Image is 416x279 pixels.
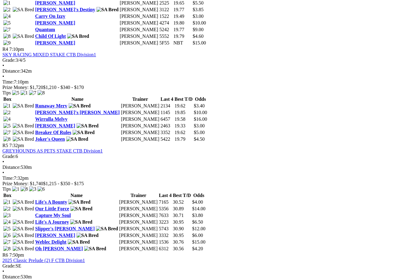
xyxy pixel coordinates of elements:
td: 2134 [160,103,174,109]
img: SA Bred [13,226,34,231]
img: 6 [37,186,45,192]
span: $3.85 [193,7,203,12]
th: Best T/D [174,96,193,102]
img: 1 [3,199,11,205]
a: Child Of Light [35,34,66,39]
span: Grade: [2,263,16,268]
img: 4 [3,219,11,225]
img: SA Bred [67,34,89,39]
span: $1,210 - $340 - $170 [43,85,84,90]
td: 30.56 [173,246,191,252]
img: 7 [29,90,36,96]
span: $6.50 [192,219,203,225]
img: 8 [3,34,11,39]
img: 2 [3,206,11,212]
th: Name [35,192,118,199]
a: Life's A Bounty [35,199,67,205]
img: 7 [3,130,11,135]
span: Distance: [2,165,21,170]
span: $3.40 [194,103,205,108]
a: [PERSON_NAME] [35,40,75,45]
img: SA Bred [13,246,34,251]
span: $1,215 - $350 - $175 [43,181,84,186]
img: SA Bred [76,123,99,129]
img: SA Bred [13,233,34,238]
td: 19.58 [174,116,193,122]
span: $12.00 [192,226,205,231]
span: $5.00 [194,130,205,135]
img: SA Bred [70,206,93,212]
span: $14.00 [192,206,205,211]
span: Grade: [2,57,16,63]
img: 1 [3,0,11,6]
span: 7:32pm [9,143,24,148]
span: R6 [2,252,8,258]
a: Oh [PERSON_NAME] [35,246,83,251]
img: 8 [37,90,45,96]
img: 4 [3,117,11,122]
img: SA Bred [13,7,34,12]
td: 3332 [158,232,172,238]
td: [PERSON_NAME] [121,110,160,116]
a: [PERSON_NAME]'s Destiny [35,7,95,12]
div: 530m [2,165,414,170]
img: 2 [3,110,11,115]
span: R4 [2,47,8,52]
img: 5 [3,123,11,129]
img: 1 [3,103,11,109]
td: [PERSON_NAME] [121,130,160,136]
td: 19.77 [173,7,192,13]
div: Prize Money: $1,720 [2,85,414,90]
td: 2463 [160,123,174,129]
span: • [2,170,4,175]
div: 342m [2,68,414,74]
img: SA Bred [68,239,90,245]
td: 30.71 [173,212,191,218]
img: 2 [3,7,11,12]
img: 8 [21,186,28,192]
img: SA Bred [13,199,34,205]
img: 4 [3,14,11,19]
span: Box [3,97,11,102]
img: 8 [3,136,11,142]
a: [PERSON_NAME] [35,0,75,5]
td: NBT [173,40,192,46]
td: 19.62 [174,103,193,109]
span: • [2,269,4,274]
a: Our Little Force [35,206,69,211]
img: SA Bred [13,136,34,142]
a: Wirrulla Melvy [35,117,67,122]
span: $10.00 [194,110,207,115]
td: [PERSON_NAME] [119,33,158,39]
span: Box [3,193,11,198]
th: Best T/D [173,192,191,199]
span: Time: [2,79,14,84]
td: [PERSON_NAME] [119,7,158,13]
img: SA Bred [84,246,106,251]
img: 1 [21,90,28,96]
td: 1536 [158,239,172,245]
img: 5 [3,226,11,231]
td: 5F55 [159,40,172,46]
img: 3 [3,213,11,218]
span: $10.00 [193,20,206,25]
img: SA Bred [13,103,34,109]
a: [PERSON_NAME] [35,123,75,128]
td: [PERSON_NAME] [119,219,158,225]
img: SA Bred [13,34,34,39]
td: [PERSON_NAME] [119,226,158,232]
a: Life's A Journey [35,219,69,225]
span: 7:50pm [9,252,24,258]
img: SA Bred [96,7,119,12]
td: [PERSON_NAME] [119,232,158,238]
td: [PERSON_NAME] [119,13,158,19]
span: $4.50 [194,136,205,142]
th: Last 4 [160,96,174,102]
img: SA Bred [68,199,90,205]
img: SA Bred [13,206,34,212]
img: SA Bred [96,226,118,231]
span: $15.00 [193,40,206,45]
div: SE [2,263,414,269]
span: Tips [2,186,11,192]
a: [PERSON_NAME] [35,233,75,238]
